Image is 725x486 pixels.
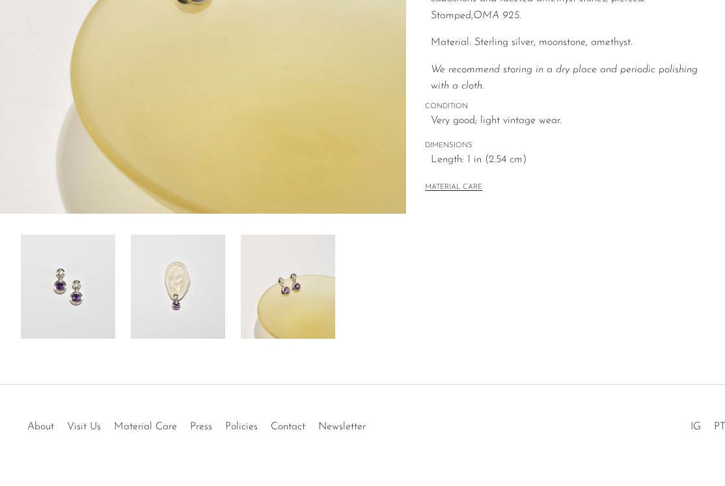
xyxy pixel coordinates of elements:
[431,152,704,169] span: Length: 1 in (2.54 cm)
[225,422,258,432] a: Policies
[21,411,372,436] ul: Quick links
[190,422,212,432] a: Press
[431,35,704,51] p: Material: Sterling silver, moonstone, amethyst.
[21,235,115,339] img: Moonstone Amethyst Hinge Earrings
[425,101,704,113] span: CONDITION
[425,140,704,152] span: DIMENSIONS
[691,422,701,432] a: IG
[67,422,101,432] a: Visit Us
[431,113,704,130] span: Very good; light vintage wear.
[425,183,482,193] button: MATERIAL CARE
[241,235,335,339] img: Moonstone Amethyst Hinge Earrings
[431,64,698,92] i: We recommend storing in a dry place and periodic polishing with a cloth.
[473,10,521,21] em: OMA 925.
[131,235,225,339] img: Moonstone Amethyst Hinge Earrings
[114,422,177,432] a: Material Care
[27,422,54,432] a: About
